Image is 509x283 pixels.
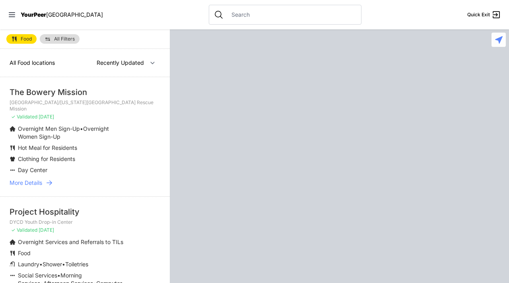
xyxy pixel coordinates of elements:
[6,34,37,44] a: Food
[18,155,75,162] span: Clothing for Residents
[467,10,501,19] a: Quick Exit
[18,167,47,173] span: Day Center
[46,11,103,18] span: [GEOGRAPHIC_DATA]
[10,99,160,112] p: [GEOGRAPHIC_DATA]/[US_STATE][GEOGRAPHIC_DATA] Rescue Mission
[43,261,62,267] span: Shower
[54,37,75,41] span: All Filters
[21,12,103,17] a: YourPeer[GEOGRAPHIC_DATA]
[10,179,160,187] a: More Details
[39,261,43,267] span: •
[10,219,160,225] p: DYCD Youth Drop-in Center
[11,114,37,120] span: ✓ Validated
[18,125,80,132] span: Overnight Men Sign-Up
[18,144,77,151] span: Hot Meal for Residents
[10,59,55,66] span: All Food locations
[18,250,31,256] span: Food
[80,125,83,132] span: •
[65,261,88,267] span: Toiletries
[18,261,39,267] span: Laundry
[62,261,65,267] span: •
[227,11,356,19] input: Search
[10,87,160,98] div: The Bowery Mission
[11,227,37,233] span: ✓ Validated
[467,12,490,18] span: Quick Exit
[18,238,123,245] span: Overnight Services and Referrals to TILs
[39,114,54,120] span: [DATE]
[18,272,57,279] span: Social Services
[21,11,46,18] span: YourPeer
[57,272,60,279] span: •
[10,206,160,217] div: Project Hospitality
[39,227,54,233] span: [DATE]
[40,34,80,44] a: All Filters
[21,37,32,41] span: Food
[10,179,42,187] span: More Details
